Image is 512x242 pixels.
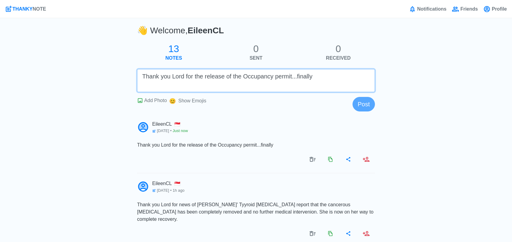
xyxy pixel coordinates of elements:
[133,55,215,62] p: NOTES
[416,5,447,13] span: Notifications
[178,97,206,104] div: Show Emojis
[353,97,375,111] button: Post
[152,121,188,127] a: EileenCL 🇸🇬
[137,202,373,222] span: Thank you Lord for news of [PERSON_NAME]' Tyyroid [MEDICAL_DATA] report that the cancerous [MEDIC...
[33,6,46,12] span: NOTE
[174,182,180,186] span: 🇸🇬
[174,122,180,127] span: 🇸🇬
[483,5,507,13] a: Profile
[188,26,224,35] b: EileenCL
[491,5,507,13] span: Profile
[215,55,297,62] p: SENT
[152,181,185,186] h6: EileenCL
[152,128,188,133] small: [DATE] •
[136,24,149,36] span: wave
[12,5,46,13] div: THANKY
[297,55,379,62] p: RECEIVED
[137,142,273,148] span: Thank you Lord for the release of the Occupancy permit...finally
[169,98,176,104] span: smile
[152,188,185,193] small: [DATE] •
[451,5,478,13] a: Friends
[137,25,224,38] h3: Welcome,
[172,188,184,193] span: 1h ago
[152,181,185,186] a: EileenCL 🇸🇬
[297,43,379,55] h2: 0
[133,43,215,55] h2: 13
[215,43,297,55] h2: 0
[172,128,188,133] span: Just now
[152,121,188,127] h6: EileenCL
[409,5,447,13] a: Notifications
[459,5,478,13] span: Friends
[144,98,167,103] span: Add Photo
